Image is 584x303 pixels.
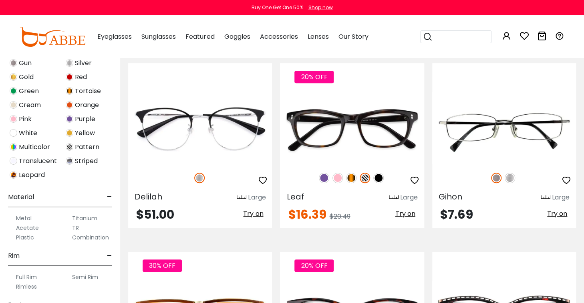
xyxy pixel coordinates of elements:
img: White [10,129,17,137]
img: Silver [66,59,73,67]
img: Silver [194,173,205,183]
span: Red [75,72,87,82]
img: Pink [332,173,343,183]
span: Accessories [260,32,298,41]
span: Tortoise [75,86,101,96]
span: $20.49 [329,212,350,221]
span: 20% OFF [294,71,334,83]
img: Orange [66,101,73,109]
span: - [107,246,112,265]
label: Metal [16,213,32,223]
label: Full Rim [16,272,37,282]
img: Gold [10,73,17,81]
div: Large [552,193,570,202]
img: Pattern [66,143,73,151]
img: Leopard [10,171,17,179]
label: Semi Rim [72,272,98,282]
img: Translucent [10,157,17,165]
img: size ruler [389,195,399,201]
span: Orange [75,100,99,110]
div: Buy One Get One 50% [252,4,303,11]
span: Try on [547,209,567,218]
span: Yellow [75,128,95,138]
span: $51.00 [136,206,174,223]
span: Pattern [75,142,99,152]
div: Large [400,193,418,202]
span: - [107,187,112,207]
div: Shop now [308,4,333,11]
img: Green [10,87,17,95]
img: abbeglasses.com [20,27,85,47]
span: Featured [185,32,214,41]
span: Green [19,86,39,96]
img: Purple [66,115,73,123]
img: size ruler [237,195,246,201]
img: Multicolor [10,143,17,151]
span: $16.39 [288,206,326,223]
span: Translucent [19,156,57,166]
span: $7.69 [440,206,473,223]
img: Silver [505,173,515,183]
span: Silver [75,58,92,68]
span: Goggles [224,32,250,41]
span: Delilah [135,191,162,202]
img: Pattern Leaf - Acetate ,Universal Bridge Fit [280,92,424,164]
span: White [19,128,37,138]
span: 30% OFF [143,259,182,272]
div: Large [248,193,266,202]
label: Rimless [16,282,37,291]
span: Gun [19,58,32,68]
span: Material [8,187,34,207]
span: Gihon [439,191,462,202]
span: Pink [19,114,32,124]
button: Try on [241,209,266,219]
img: size ruler [541,195,550,201]
span: 20% OFF [294,259,334,272]
img: Tortoise [66,87,73,95]
span: Multicolor [19,142,50,152]
img: Gun [491,173,501,183]
img: Silver Delilah - Titanium ,Adjust Nose Pads [128,92,272,164]
img: Black [373,173,384,183]
label: Plastic [16,233,34,242]
img: Red [66,73,73,81]
button: Try on [545,209,570,219]
span: Try on [395,209,415,218]
span: Leaf [286,191,304,202]
label: Titanium [72,213,97,223]
img: Cream [10,101,17,109]
span: Purple [75,114,95,124]
a: Shop now [304,4,333,11]
span: Eyeglasses [97,32,132,41]
img: Striped [66,157,73,165]
span: Gold [19,72,34,82]
img: Purple [319,173,329,183]
span: Sunglasses [141,32,176,41]
img: Pink [10,115,17,123]
img: Gun [10,59,17,67]
span: Striped [75,156,98,166]
button: Try on [393,209,418,219]
span: Leopard [19,170,45,180]
span: Cream [19,100,41,110]
label: TR [72,223,79,233]
label: Combination [72,233,109,242]
img: Pattern [360,173,370,183]
label: Acetate [16,223,39,233]
img: Tortoise [346,173,356,183]
span: Try on [243,209,263,218]
img: Yellow [66,129,73,137]
span: Lenses [307,32,328,41]
span: Rim [8,246,20,265]
img: Gun Gihon - Metal ,Adjust Nose Pads [432,92,576,164]
span: Our Story [338,32,368,41]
